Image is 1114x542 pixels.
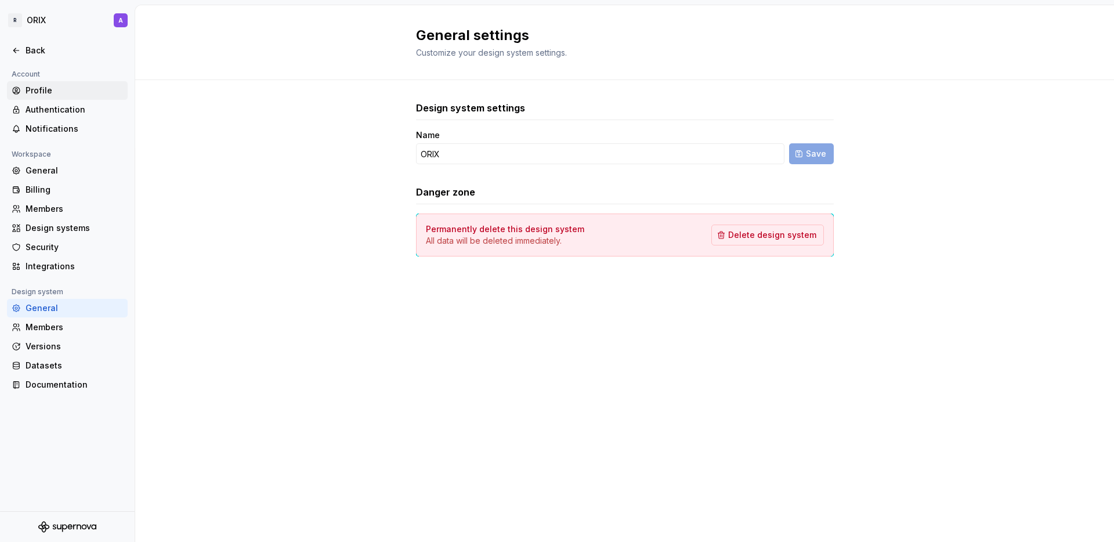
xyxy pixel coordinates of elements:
span: Customize your design system settings. [416,48,567,57]
svg: Supernova Logo [38,521,96,533]
h2: General settings [416,26,820,45]
div: R [8,13,22,27]
div: General [26,165,123,176]
div: Integrations [26,261,123,272]
div: Design system [7,285,68,299]
div: Notifications [26,123,123,135]
a: Authentication [7,100,128,119]
div: Datasets [26,360,123,371]
div: A [118,16,123,25]
h3: Design system settings [416,101,525,115]
a: Members [7,318,128,337]
a: Integrations [7,257,128,276]
div: Documentation [26,379,123,391]
div: Back [26,45,123,56]
div: Members [26,203,123,215]
a: Profile [7,81,128,100]
a: Design systems [7,219,128,237]
div: Design systems [26,222,123,234]
button: RORIXA [2,8,132,33]
div: General [26,302,123,314]
h4: Permanently delete this design system [426,223,584,235]
span: Delete design system [728,229,816,241]
div: ORIX [27,15,46,26]
button: Delete design system [711,225,824,245]
div: Billing [26,184,123,196]
a: Security [7,238,128,256]
a: Documentation [7,375,128,394]
a: Datasets [7,356,128,375]
a: General [7,299,128,317]
div: Profile [26,85,123,96]
h3: Danger zone [416,185,475,199]
a: Versions [7,337,128,356]
div: Versions [26,341,123,352]
p: All data will be deleted immediately. [426,235,584,247]
a: General [7,161,128,180]
label: Name [416,129,440,141]
div: Account [7,67,45,81]
div: Security [26,241,123,253]
a: Billing [7,180,128,199]
a: Members [7,200,128,218]
div: Authentication [26,104,123,115]
div: Members [26,321,123,333]
a: Notifications [7,120,128,138]
a: Back [7,41,128,60]
div: Workspace [7,147,56,161]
